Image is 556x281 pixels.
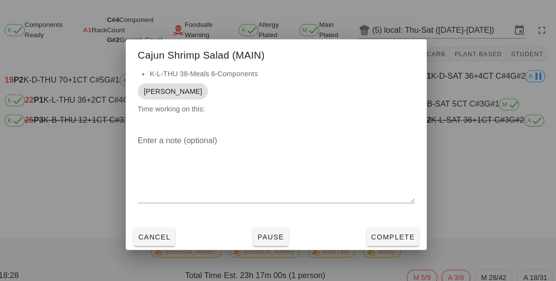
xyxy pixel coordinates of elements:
[143,227,175,235] span: Cancel
[131,38,425,66] div: Cajun Shrimp Salad (MAIN)
[366,222,417,239] button: Complete
[370,227,413,235] span: Complete
[131,66,425,121] div: Time working on this:
[259,227,286,235] span: Pause
[256,222,290,239] button: Pause
[139,222,179,239] button: Cancel
[149,81,206,97] span: [PERSON_NAME]
[155,66,413,77] li: K-L-THU 38-Meals 6-Components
